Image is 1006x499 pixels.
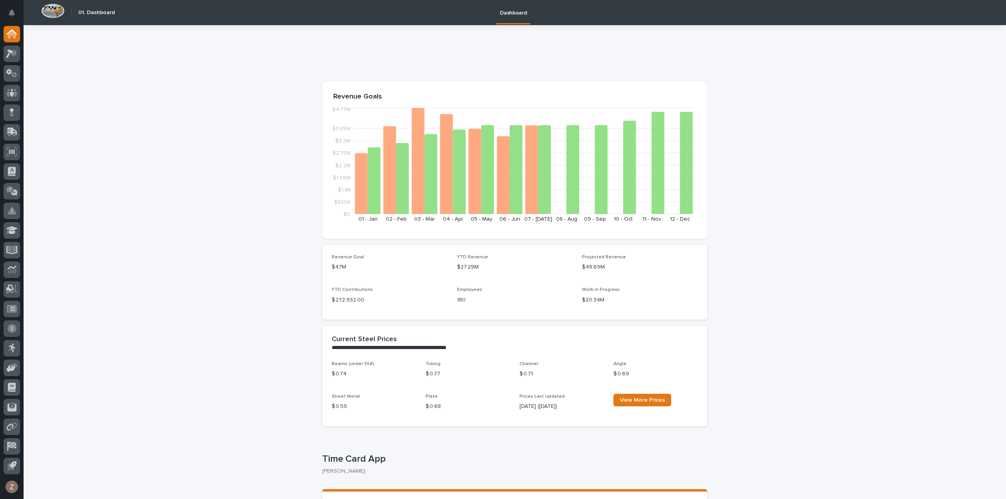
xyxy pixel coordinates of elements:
[4,5,20,21] button: Notifications
[520,362,538,366] span: Channel
[426,394,438,399] span: Plate
[332,370,416,378] p: $ 0.74
[499,216,520,222] text: 06 - Jun
[333,93,696,101] p: Revenue Goals
[582,296,698,304] p: $20.34M
[613,362,626,366] span: Angle
[556,216,577,222] text: 08 - Aug
[335,163,351,168] tspan: $2.2M
[457,287,482,292] span: Employees
[332,263,448,271] p: $47M
[620,397,665,403] span: View More Prices
[471,216,492,222] text: 05 - May
[343,212,351,217] tspan: $0
[335,138,351,144] tspan: $3.3M
[670,216,690,222] text: 12 - Dec
[386,216,407,222] text: 02 - Feb
[443,216,463,222] text: 04 - Apr
[584,216,606,222] text: 09 - Sep
[520,394,565,399] span: Prices Last Updated
[426,370,510,378] p: $ 0.77
[520,370,604,378] p: $ 0.71
[332,335,397,344] h2: Current Steel Prices
[643,216,661,222] text: 11 - Nov
[10,9,20,22] div: Notifications
[332,362,374,366] span: Beams (under 55#)
[332,402,416,411] p: $ 0.59
[426,402,510,411] p: $ 0.68
[4,479,20,495] button: users-avatar
[338,187,351,192] tspan: $1.1M
[332,255,364,260] span: Revenue Goal
[334,199,351,205] tspan: $550K
[332,287,373,292] span: YTD Contributions
[426,362,441,366] span: Tubing
[582,263,698,271] p: $48.69M
[332,107,351,112] tspan: $4.77M
[613,394,671,406] a: View More Prices
[332,394,360,399] span: Sheet Metal
[332,126,351,132] tspan: $3.85M
[322,468,701,475] p: [PERSON_NAME]
[332,296,448,304] p: $ 272,932.00
[614,216,633,222] text: 10 - Oct
[78,9,115,16] h2: 01. Dashboard
[414,216,435,222] text: 03 - Mar
[333,175,351,180] tspan: $1.65M
[457,263,573,271] p: $27.29M
[524,216,552,222] text: 07 - [DATE]
[582,255,626,260] span: Projected Revenue
[582,287,620,292] span: Work in Progress
[520,402,604,411] p: [DATE] ([DATE])
[41,4,64,18] img: Workspace Logo
[457,296,573,304] p: 180
[457,255,488,260] span: YTD Revenue
[322,453,704,465] p: Time Card App
[358,216,378,222] text: 01 - Jan
[613,370,698,378] p: $ 0.69
[332,150,351,156] tspan: $2.75M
